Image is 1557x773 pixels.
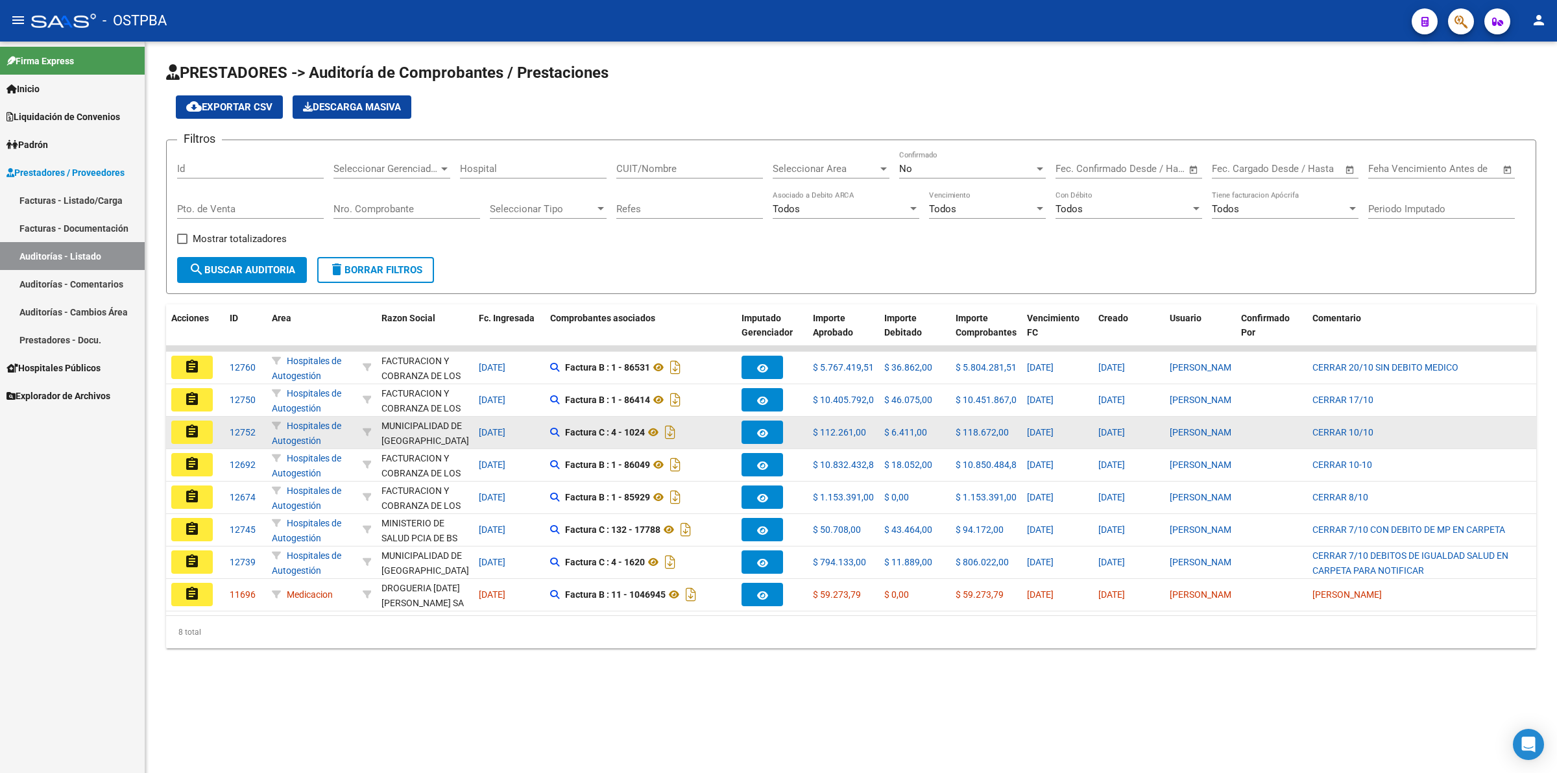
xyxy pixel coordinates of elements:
[884,460,932,470] span: $ 18.052,00
[6,82,40,96] span: Inicio
[6,389,110,403] span: Explorador de Archivos
[184,586,200,602] mat-icon: assignment
[565,524,660,535] strong: Factura C : 132 - 17788
[230,395,256,405] span: 12750
[1098,460,1125,470] span: [DATE]
[272,421,341,446] span: Hospitales de Autogestión
[1187,162,1201,177] button: Open calendar
[474,304,545,362] datatable-header-cell: Fc. Ingresada
[272,518,341,543] span: Hospitales de Autogestión
[956,362,1017,373] span: $ 5.804.281,51
[1236,304,1307,362] datatable-header-cell: Confirmado Por
[1312,589,1382,600] span: [PERSON_NAME]
[565,460,650,470] strong: Factura B : 1 - 86049
[381,313,435,323] span: Razon Social
[10,12,26,28] mat-icon: menu
[1056,163,1108,175] input: Fecha inicio
[1098,395,1125,405] span: [DATE]
[230,313,238,323] span: ID
[879,304,950,362] datatable-header-cell: Importe Debitado
[545,304,736,362] datatable-header-cell: Comprobantes asociados
[813,589,861,600] span: $ 59.273,79
[376,304,474,362] datatable-header-cell: Razon Social
[1170,460,1239,470] span: [PERSON_NAME]
[1312,550,1508,576] span: CERRAR 7/10 DEBITOS DE IGUALDAD SALUD EN CARPETA PARA NOTIFICAR
[381,548,468,576] div: - 30999004144
[813,313,853,338] span: Importe Aprobado
[950,304,1022,362] datatable-header-cell: Importe Comprobantes
[184,359,200,374] mat-icon: assignment
[329,262,344,277] mat-icon: delete
[6,361,101,375] span: Hospitales Públicos
[1241,313,1290,338] span: Confirmado Por
[813,460,879,470] span: $ 10.832.432,84
[381,548,469,578] div: MUNICIPALIDAD DE [GEOGRAPHIC_DATA]
[884,362,932,373] span: $ 36.862,00
[682,584,699,605] i: Descargar documento
[287,589,333,600] span: Medicacion
[550,313,655,323] span: Comprobantes asociados
[381,386,468,413] div: - 30715497456
[166,616,1536,648] div: 8 total
[189,264,295,276] span: Buscar Auditoria
[667,487,684,508] i: Descargar documento
[773,163,878,175] span: Seleccionar Area
[956,427,1009,437] span: $ 118.672,00
[956,589,1004,600] span: $ 59.273,79
[1027,589,1054,600] span: [DATE]
[1170,313,1201,323] span: Usuario
[184,391,200,407] mat-icon: assignment
[956,557,1009,567] span: $ 806.022,00
[808,304,879,362] datatable-header-cell: Importe Aprobado
[186,101,272,113] span: Exportar CSV
[1312,427,1373,437] span: CERRAR 10/10
[1027,557,1054,567] span: [DATE]
[333,163,439,175] span: Seleccionar Gerenciador
[303,101,401,113] span: Descarga Masiva
[230,427,256,437] span: 12752
[565,427,645,437] strong: Factura C : 4 - 1024
[1343,162,1358,177] button: Open calendar
[1098,427,1125,437] span: [DATE]
[1027,313,1080,338] span: Vencimiento FC
[1027,492,1054,502] span: [DATE]
[1170,524,1239,535] span: [PERSON_NAME]
[184,424,200,439] mat-icon: assignment
[193,231,287,247] span: Mostrar totalizadores
[272,356,341,381] span: Hospitales de Autogestión
[171,313,209,323] span: Acciones
[381,451,468,478] div: - 30715497456
[293,95,411,119] button: Descarga Masiva
[177,130,222,148] h3: Filtros
[884,589,909,600] span: $ 0,00
[381,581,468,608] div: - 30623456796
[1312,524,1505,535] span: CERRAR 7/10 CON DEBITO DE MP EN CARPETA
[1027,362,1054,373] span: [DATE]
[103,6,167,35] span: - OSTPBA
[184,489,200,504] mat-icon: assignment
[1276,163,1339,175] input: Fecha fin
[884,427,927,437] span: $ 6.411,00
[565,362,650,373] strong: Factura B : 1 - 86531
[166,304,224,362] datatable-header-cell: Acciones
[677,519,694,540] i: Descargar documento
[381,451,468,510] div: FACTURACION Y COBRANZA DE LOS EFECTORES PUBLICOS S.E.
[884,492,909,502] span: $ 0,00
[479,395,505,405] span: [DATE]
[224,304,267,362] datatable-header-cell: ID
[813,362,874,373] span: $ 5.767.419,51
[479,557,505,567] span: [DATE]
[479,427,505,437] span: [DATE]
[176,95,283,119] button: Exportar CSV
[1170,395,1239,405] span: [PERSON_NAME]
[381,581,468,611] div: DROGUERIA [DATE][PERSON_NAME] SA
[1212,203,1239,215] span: Todos
[1212,163,1264,175] input: Fecha inicio
[1098,362,1125,373] span: [DATE]
[272,388,341,413] span: Hospitales de Autogestión
[1170,362,1239,373] span: [PERSON_NAME]
[479,492,505,502] span: [DATE]
[956,395,1022,405] span: $ 10.451.867,06
[490,203,595,215] span: Seleccionar Tipo
[884,313,922,338] span: Importe Debitado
